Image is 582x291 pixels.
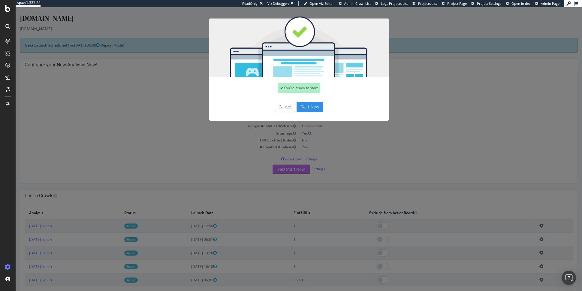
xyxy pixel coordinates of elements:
[303,1,334,6] a: Open Viz Editor
[447,1,467,6] span: Project Page
[193,9,373,70] img: You're all set!
[262,76,305,86] div: You're ready to start
[477,1,501,6] span: Project Settings
[471,1,501,6] a: Project Settings
[344,1,371,6] span: Admin Crawl List
[381,1,408,6] span: Logs Projects List
[259,95,279,105] button: Cancel
[267,1,289,6] div: Viz Debugger:
[562,271,576,285] div: Open Intercom Messenger
[541,1,559,6] span: Admin Page
[418,1,437,6] span: Projects List
[339,1,371,6] a: Admin Crawl List
[309,1,334,6] span: Open Viz Editor
[242,1,258,6] div: ReadOnly:
[375,1,408,6] a: Logs Projects List
[535,1,559,6] a: Admin Page
[506,1,531,6] a: Open in dev
[412,1,437,6] a: Projects List
[511,1,531,6] span: Open in dev
[281,95,307,105] button: Start Now
[442,1,467,6] a: Project Page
